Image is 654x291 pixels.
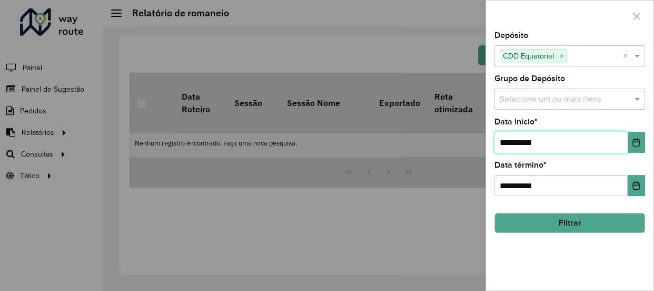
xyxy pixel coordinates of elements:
[494,72,565,85] label: Grupo de Depósito
[494,29,528,42] label: Depósito
[628,132,645,153] button: Choose Date
[628,175,645,196] button: Choose Date
[494,159,547,171] label: Data término
[623,50,632,62] span: Clear all
[557,50,566,63] span: ×
[500,50,557,62] span: CDD Equatorial
[494,213,645,233] button: Filtrar
[494,115,538,128] label: Data início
